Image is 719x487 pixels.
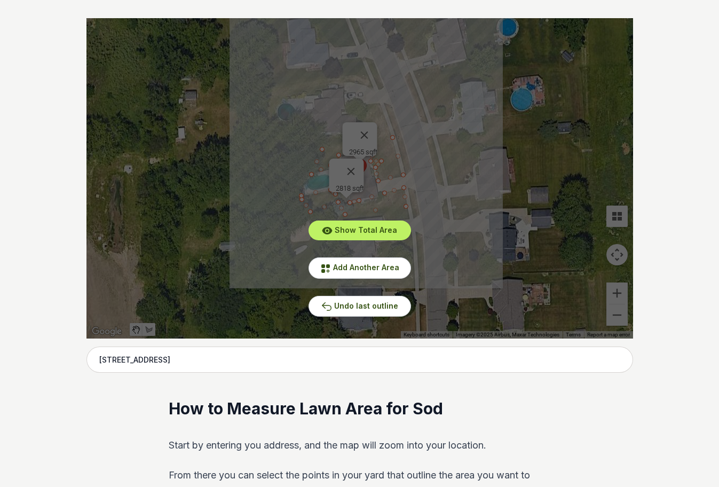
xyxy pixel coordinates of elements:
span: Show Total Area [335,225,397,234]
input: Enter your address to get started [86,347,633,373]
span: Undo last outline [334,301,398,310]
h2: How to Measure Lawn Area for Sod [169,398,550,420]
button: Undo last outline [309,296,411,317]
p: Start by entering you address, and the map will zoom into your location. [169,437,550,454]
button: Show Total Area [309,221,411,240]
span: Add Another Area [333,263,399,272]
button: Add Another Area [309,257,411,278]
